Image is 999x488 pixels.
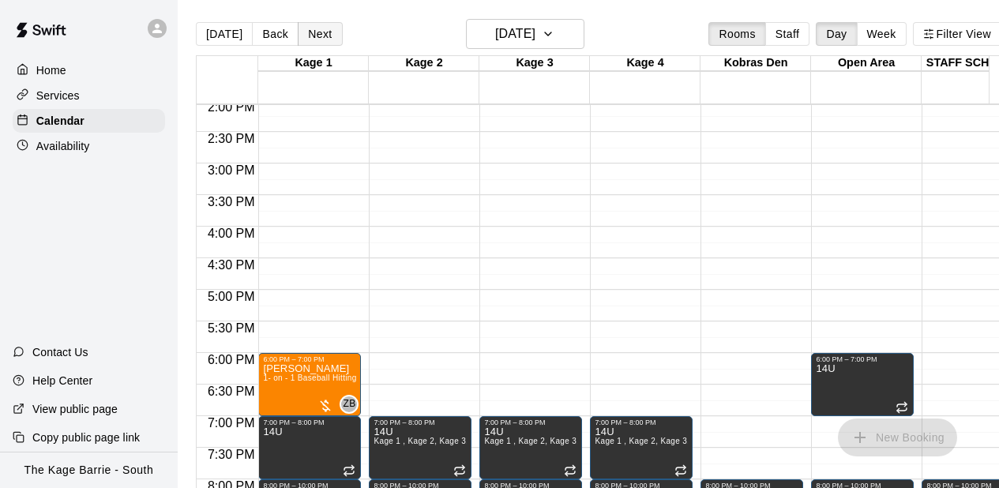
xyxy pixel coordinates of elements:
[204,258,259,272] span: 4:30 PM
[708,22,765,46] button: Rooms
[700,56,811,71] div: Kobras Den
[374,419,438,426] div: 7:00 PM – 8:00 PM
[674,464,687,477] span: Recurring event
[32,344,88,360] p: Contact Us
[816,22,857,46] button: Day
[204,227,259,240] span: 4:00 PM
[340,395,359,414] div: Zach Biery
[258,353,361,416] div: 6:00 PM – 7:00 PM: Mason Blakslee
[32,430,140,445] p: Copy public page link
[484,419,549,426] div: 7:00 PM – 8:00 PM
[204,195,259,208] span: 3:30 PM
[479,416,582,479] div: 7:00 PM – 8:00 PM: 14U
[590,56,700,71] div: Kage 4
[466,19,584,49] button: [DATE]
[36,88,80,103] p: Services
[204,416,259,430] span: 7:00 PM
[32,401,118,417] p: View public page
[343,464,355,477] span: Recurring event
[564,464,576,477] span: Recurring event
[346,395,359,414] span: Zach Biery
[204,385,259,398] span: 6:30 PM
[263,355,328,363] div: 6:00 PM – 7:00 PM
[595,419,659,426] div: 7:00 PM – 8:00 PM
[204,100,259,114] span: 2:00 PM
[298,22,342,46] button: Next
[495,23,535,45] h6: [DATE]
[816,355,881,363] div: 6:00 PM – 7:00 PM
[252,22,299,46] button: Back
[204,353,259,366] span: 6:00 PM
[258,56,369,71] div: Kage 1
[343,396,355,412] span: ZB
[374,437,498,445] span: Kage 1 , Kage 2, Kage 3, Kage 4
[36,113,85,129] p: Calendar
[13,84,165,107] a: Services
[204,132,259,145] span: 2:30 PM
[13,109,165,133] a: Calendar
[13,134,165,158] a: Availability
[13,58,165,82] a: Home
[263,374,380,382] span: 1- on - 1 Baseball Hitting Clinic
[263,419,328,426] div: 7:00 PM – 8:00 PM
[258,416,361,479] div: 7:00 PM – 8:00 PM: 14U
[36,62,66,78] p: Home
[369,56,479,71] div: Kage 2
[196,22,253,46] button: [DATE]
[811,56,922,71] div: Open Area
[204,290,259,303] span: 5:00 PM
[36,138,90,154] p: Availability
[595,437,719,445] span: Kage 1 , Kage 2, Kage 3, Kage 4
[204,448,259,461] span: 7:30 PM
[765,22,810,46] button: Staff
[484,437,608,445] span: Kage 1 , Kage 2, Kage 3, Kage 4
[838,430,957,443] span: You don't have the permission to add bookings
[453,464,466,477] span: Recurring event
[590,416,693,479] div: 7:00 PM – 8:00 PM: 14U
[24,462,154,479] p: The Kage Barrie - South
[32,373,92,389] p: Help Center
[479,56,590,71] div: Kage 3
[204,321,259,335] span: 5:30 PM
[857,22,907,46] button: Week
[369,416,471,479] div: 7:00 PM – 8:00 PM: 14U
[204,163,259,177] span: 3:00 PM
[811,353,914,416] div: 6:00 PM – 7:00 PM: 14U
[896,401,908,414] span: Recurring event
